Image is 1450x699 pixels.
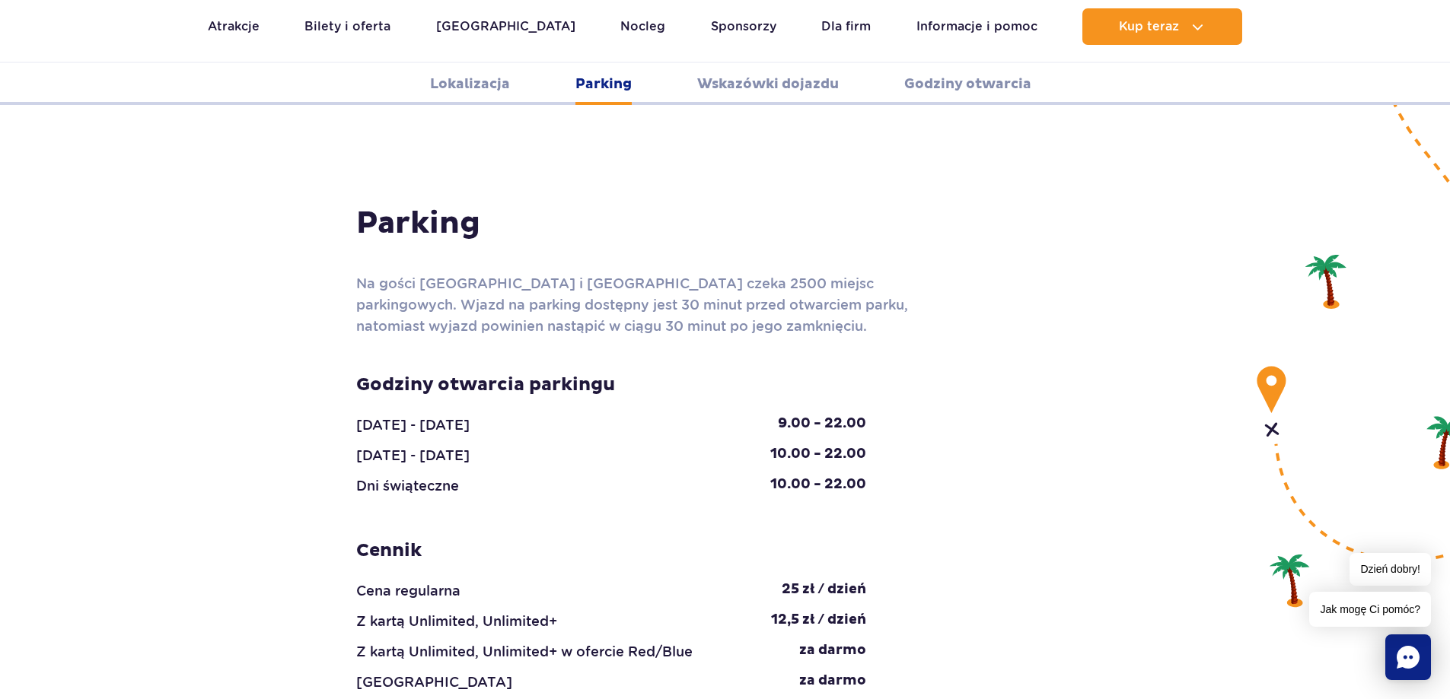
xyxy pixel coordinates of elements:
[430,63,510,105] a: Lokalizacja
[1119,20,1179,33] span: Kup teraz
[771,611,866,632] div: 12,5 zł / dzień
[620,8,665,45] a: Nocleg
[1350,553,1431,586] span: Dzień dobry!
[345,415,481,436] div: [DATE] - [DATE]
[356,273,927,337] p: Na gości [GEOGRAPHIC_DATA] i [GEOGRAPHIC_DATA] czeka 2500 miejsc parkingowych. Wjazd na parking d...
[759,445,878,466] div: 10.00 - 22.00
[916,8,1037,45] a: Informacje i pomoc
[799,672,866,693] div: za darmo
[304,8,390,45] a: Bilety i oferta
[208,8,260,45] a: Atrakcje
[766,415,878,436] div: 9.00 - 22.00
[356,611,557,632] div: Z kartą Unlimited, Unlimited+
[356,641,693,662] div: Z kartą Unlimited, Unlimited+ w ofercie Red/Blue
[697,63,839,105] a: Wskazówki dojazdu
[356,672,512,693] div: [GEOGRAPHIC_DATA]
[799,641,866,662] div: za darmo
[345,445,481,466] div: [DATE] - [DATE]
[345,475,470,497] div: Dni świąteczne
[1309,592,1431,627] span: Jak mogę Ci pomóc?
[356,580,460,602] div: Cena regularna
[759,475,878,497] div: 10.00 - 22.00
[356,539,866,562] h3: Cennik
[436,8,575,45] a: [GEOGRAPHIC_DATA]
[1082,8,1242,45] button: Kup teraz
[356,205,1095,243] h3: Parking
[575,63,632,105] a: Parking
[904,63,1031,105] a: Godziny otwarcia
[1385,634,1431,680] div: Chat
[711,8,776,45] a: Sponsorzy
[782,580,866,602] div: 25 zł / dzień
[356,373,866,396] h3: Godziny otwarcia parkingu
[821,8,871,45] a: Dla firm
